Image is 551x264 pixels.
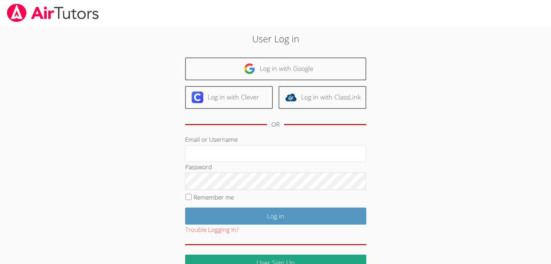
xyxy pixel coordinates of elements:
label: Remember me [193,193,234,201]
button: Trouble Logging In? [185,225,239,235]
label: Password [185,163,212,171]
img: classlink-logo-d6bb404cc1216ec64c9a2012d9dc4662098be43eaf13dc465df04b49fa7ab582.svg [285,91,297,103]
input: Log in [185,208,366,225]
img: clever-logo-6eab21bc6e7a338710f1a6ff85c0baf02591cd810cc4098c63d3a4b26e2feb20.svg [192,91,203,103]
a: Log in with ClassLink [279,86,366,109]
img: airtutors_banner-c4298cdbf04f3fff15de1276eac7730deb9818008684d7c2e4769d2f7ddbe033.png [6,4,100,22]
img: google-logo-50288ca7cdecda66e5e0955fdab243c47b7ad437acaf1139b6f446037453330a.svg [244,63,255,74]
div: OR [271,119,280,130]
a: Log in with Clever [185,86,273,109]
a: Log in with Google [185,58,366,80]
h2: User Log in [127,32,424,46]
label: Email or Username [185,135,238,144]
